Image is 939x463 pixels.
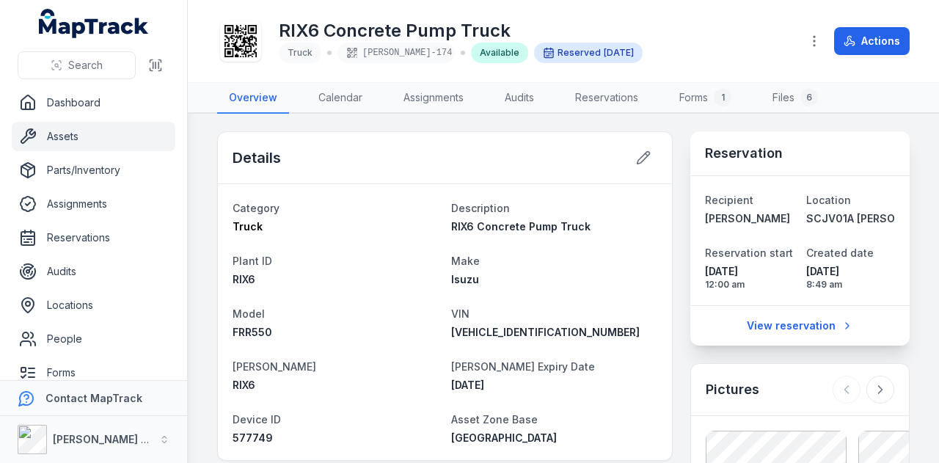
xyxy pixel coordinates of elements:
[233,413,281,426] span: Device ID
[337,43,455,63] div: [PERSON_NAME]-174
[233,379,255,391] span: RIX6
[604,47,634,58] span: [DATE]
[451,431,557,444] span: [GEOGRAPHIC_DATA]
[806,264,895,291] time: 17/09/2025, 8:49:59 am
[233,255,272,267] span: Plant ID
[392,83,475,114] a: Assignments
[806,247,874,259] span: Created date
[451,360,595,373] span: [PERSON_NAME] Expiry Date
[12,291,175,320] a: Locations
[705,247,793,259] span: Reservation start
[233,307,265,320] span: Model
[806,264,895,279] span: [DATE]
[12,358,175,387] a: Forms
[706,379,759,400] h3: Pictures
[806,279,895,291] span: 8:49 am
[451,379,484,391] span: [DATE]
[714,89,731,106] div: 1
[12,223,175,252] a: Reservations
[18,51,136,79] button: Search
[806,211,895,226] a: SCJV01A [PERSON_NAME] Port [PERSON_NAME]
[563,83,650,114] a: Reservations
[288,47,313,58] span: Truck
[233,202,279,214] span: Category
[451,220,591,233] span: RIX6 Concrete Pump Truck
[307,83,374,114] a: Calendar
[668,83,743,114] a: Forms1
[45,392,142,404] strong: Contact MapTrack
[604,47,634,59] time: 07/10/2025, 12:00:00 am
[451,273,479,285] span: Isuzu
[705,264,794,291] time: 07/10/2025, 12:00:00 am
[233,431,273,444] span: 577749
[471,43,528,63] div: Available
[451,307,469,320] span: VIN
[451,202,510,214] span: Description
[493,83,546,114] a: Audits
[53,433,173,445] strong: [PERSON_NAME] Group
[12,122,175,151] a: Assets
[451,326,640,338] span: [VEHICLE_IDENTIFICATION_NUMBER]
[233,273,255,285] span: RIX6
[534,43,643,63] div: Reserved
[705,143,783,164] h3: Reservation
[39,9,149,38] a: MapTrack
[68,58,103,73] span: Search
[12,257,175,286] a: Audits
[705,211,794,226] a: [PERSON_NAME]
[12,324,175,354] a: People
[451,413,538,426] span: Asset Zone Base
[12,189,175,219] a: Assignments
[806,194,851,206] span: Location
[233,147,281,168] h2: Details
[233,220,263,233] span: Truck
[233,326,272,338] span: FRR550
[451,255,480,267] span: Make
[705,279,794,291] span: 12:00 am
[737,312,863,340] a: View reservation
[761,83,830,114] a: Files6
[800,89,818,106] div: 6
[705,264,794,279] span: [DATE]
[233,360,316,373] span: [PERSON_NAME]
[12,88,175,117] a: Dashboard
[12,156,175,185] a: Parts/Inventory
[834,27,910,55] button: Actions
[217,83,289,114] a: Overview
[705,194,753,206] span: Recipient
[279,19,643,43] h1: RIX6 Concrete Pump Truck
[451,379,484,391] time: 04/03/2026, 11:00:00 am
